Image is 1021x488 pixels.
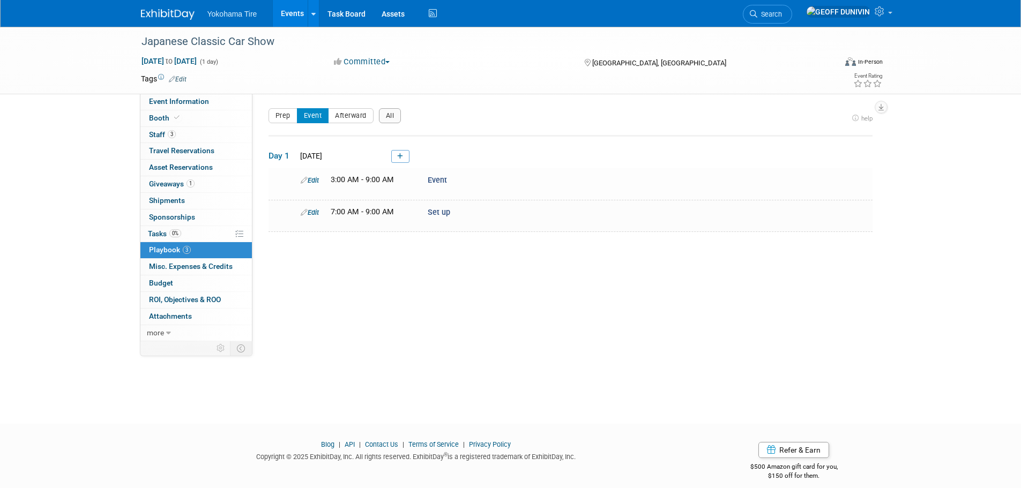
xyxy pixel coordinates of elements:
[141,9,195,20] img: ExhibitDay
[428,176,447,185] span: Event
[301,176,319,184] a: Edit
[149,97,209,106] span: Event Information
[853,73,882,79] div: Event Rating
[428,208,450,217] span: Set up
[757,10,782,18] span: Search
[140,226,252,242] a: Tasks0%
[336,440,343,448] span: |
[149,114,182,122] span: Booth
[183,246,191,254] span: 3
[149,262,233,271] span: Misc. Expenses & Credits
[140,160,252,176] a: Asset Reservations
[138,32,820,51] div: Japanese Classic Car Show
[169,229,181,237] span: 0%
[140,193,252,209] a: Shipments
[845,57,856,66] img: Format-Inperson.png
[331,175,394,184] span: 3:00 AM - 9:00 AM
[140,242,252,258] a: Playbook3
[297,152,322,160] span: [DATE]
[149,130,176,139] span: Staff
[330,56,394,67] button: Committed
[806,6,870,18] img: GEOFF DUNIVIN
[187,179,195,187] span: 1
[400,440,407,448] span: |
[141,73,187,84] td: Tags
[444,452,448,457] sup: ®
[174,115,180,121] i: Booth reservation complete
[592,59,726,67] span: [GEOGRAPHIC_DATA], [GEOGRAPHIC_DATA]
[408,440,459,448] a: Terms of Service
[345,440,355,448] a: API
[199,58,218,65] span: (1 day)
[379,108,401,123] button: All
[707,471,881,481] div: $150 off for them.
[356,440,363,448] span: |
[149,295,221,304] span: ROI, Objectives & ROO
[164,57,174,65] span: to
[140,209,252,226] a: Sponsorships
[141,56,197,66] span: [DATE] [DATE]
[140,143,252,159] a: Travel Reservations
[149,312,192,320] span: Attachments
[230,341,252,355] td: Toggle Event Tabs
[140,325,252,341] a: more
[140,176,252,192] a: Giveaways1
[147,328,164,337] span: more
[773,56,883,72] div: Event Format
[141,449,692,462] div: Copyright © 2025 ExhibitDay, Inc. All rights reserved. ExhibitDay is a registered trademark of Ex...
[149,279,173,287] span: Budget
[148,229,181,238] span: Tasks
[707,455,881,480] div: $500 Amazon gift card for you,
[212,341,230,355] td: Personalize Event Tab Strip
[269,108,297,123] button: Prep
[149,196,185,205] span: Shipments
[140,292,252,308] a: ROI, Objectives & ROO
[321,440,334,448] a: Blog
[140,110,252,126] a: Booth
[858,58,883,66] div: In-Person
[149,163,213,171] span: Asset Reservations
[149,213,195,221] span: Sponsorships
[297,108,329,123] button: Event
[169,76,187,83] a: Edit
[140,94,252,110] a: Event Information
[149,179,195,188] span: Giveaways
[269,150,295,162] span: Day 1
[149,146,214,155] span: Travel Reservations
[140,127,252,143] a: Staff3
[365,440,398,448] a: Contact Us
[469,440,511,448] a: Privacy Policy
[168,130,176,138] span: 3
[140,275,252,291] a: Budget
[207,10,257,18] span: Yokohama Tire
[758,442,829,458] a: Refer & Earn
[460,440,467,448] span: |
[301,208,319,216] a: Edit
[140,259,252,275] a: Misc. Expenses & Credits
[743,5,792,24] a: Search
[331,207,394,216] span: 7:00 AM - 9:00 AM
[861,115,873,122] span: help
[140,309,252,325] a: Attachments
[149,245,191,254] span: Playbook
[328,108,374,123] button: Afterward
